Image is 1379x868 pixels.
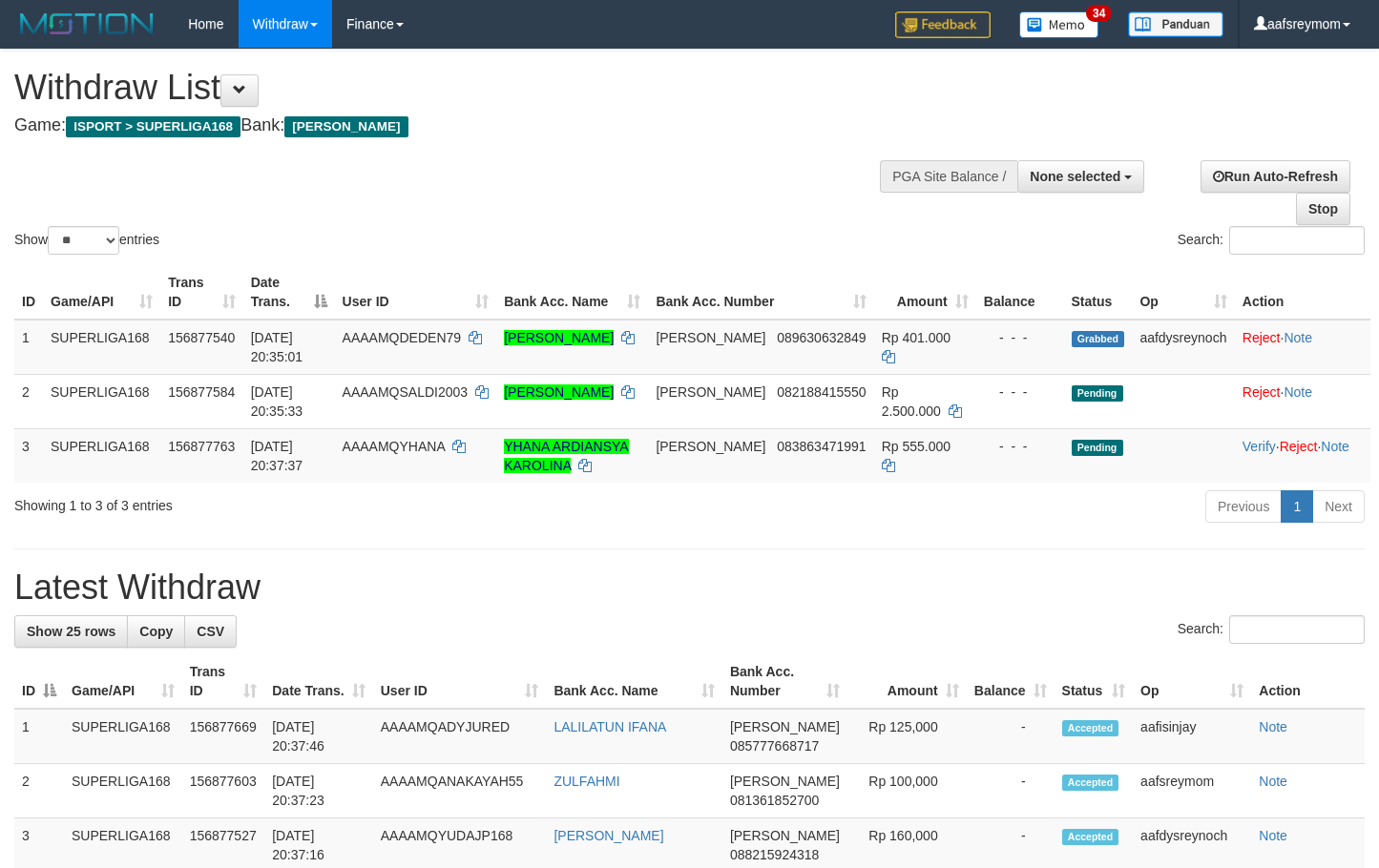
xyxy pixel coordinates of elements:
[14,226,159,255] label: Show entries
[1280,439,1318,454] a: Reject
[14,764,64,818] td: 2
[43,428,160,483] td: SUPERLIGA168
[64,764,182,818] td: SUPERLIGA168
[1243,330,1281,345] a: Reject
[1128,11,1223,37] img: panduan.png
[168,384,235,400] span: 156877584
[168,330,235,345] span: 156877540
[1235,265,1370,320] th: Action
[1019,11,1099,38] img: Button%20Memo.svg
[335,265,497,320] th: User ID: activate to sort column ascending
[895,11,991,38] img: Feedback.jpg
[722,654,847,709] th: Bank Acc. Number: activate to sort column ascending
[48,226,119,255] select: Showentries
[1055,654,1134,709] th: Status: activate to sort column ascending
[1072,440,1123,456] span: Pending
[730,828,840,843] span: [PERSON_NAME]
[1259,774,1287,789] a: Note
[1178,615,1365,644] label: Search:
[730,847,819,862] span: Copy 088215924318 to clipboard
[777,439,866,454] span: Copy 083863471991 to clipboard
[1132,265,1234,320] th: Op: activate to sort column ascending
[1284,384,1312,400] a: Note
[1064,265,1133,320] th: Status
[730,719,840,734] span: [PERSON_NAME]
[14,709,64,764] td: 1
[43,374,160,428] td: SUPERLIGA168
[730,793,819,808] span: Copy 081361852700 to clipboard
[554,774,619,789] a: ZULFAHMI
[1133,764,1251,818] td: aafsreymom
[343,439,445,454] span: AAAAMQYHANA
[882,439,951,454] span: Rp 555.000
[27,624,115,639] span: Show 25 rows
[1281,490,1313,523] a: 1
[14,10,159,38] img: MOTION_logo.png
[1132,320,1234,375] td: aafdysreynoch
[264,709,373,764] td: [DATE] 20:37:46
[1062,775,1119,791] span: Accepted
[1017,160,1144,193] button: None selected
[504,439,628,473] a: YHANA ARDIANSYA KAROLINA
[14,374,43,428] td: 2
[1259,719,1287,734] a: Note
[730,738,819,754] span: Copy 085777668717 to clipboard
[554,828,663,843] a: [PERSON_NAME]
[1235,374,1370,428] td: ·
[64,709,182,764] td: SUPERLIGA168
[984,437,1056,456] div: - - -
[14,568,1365,607] h1: Latest Withdraw
[984,328,1056,347] div: - - -
[14,488,560,515] div: Showing 1 to 3 of 3 entries
[648,265,873,320] th: Bank Acc. Number: activate to sort column ascending
[168,439,235,454] span: 156877763
[284,116,407,137] span: [PERSON_NAME]
[373,709,547,764] td: AAAAMQADYJURED
[656,439,765,454] span: [PERSON_NAME]
[14,615,128,648] a: Show 25 rows
[656,384,765,400] span: [PERSON_NAME]
[373,654,547,709] th: User ID: activate to sort column ascending
[777,330,866,345] span: Copy 089630632849 to clipboard
[343,330,461,345] span: AAAAMQDEDEN79
[656,330,765,345] span: [PERSON_NAME]
[554,719,666,734] a: LALILATUN IFANA
[880,160,1017,193] div: PGA Site Balance /
[1086,5,1112,22] span: 34
[251,384,303,419] span: [DATE] 20:35:33
[1072,385,1123,402] span: Pending
[1030,169,1120,184] span: None selected
[1229,615,1365,644] input: Search:
[1243,439,1276,454] a: Verify
[184,615,237,648] a: CSV
[967,654,1055,709] th: Balance: activate to sort column ascending
[847,654,967,709] th: Amount: activate to sort column ascending
[1072,331,1125,347] span: Grabbed
[14,428,43,483] td: 3
[243,265,335,320] th: Date Trans.: activate to sort column descending
[1321,439,1349,454] a: Note
[847,764,967,818] td: Rp 100,000
[504,384,614,400] a: [PERSON_NAME]
[504,330,614,345] a: [PERSON_NAME]
[496,265,648,320] th: Bank Acc. Name: activate to sort column ascending
[14,320,43,375] td: 1
[14,654,64,709] th: ID: activate to sort column descending
[182,709,265,764] td: 156877669
[127,615,185,648] a: Copy
[1251,654,1365,709] th: Action
[976,265,1064,320] th: Balance
[160,265,242,320] th: Trans ID: activate to sort column ascending
[847,709,967,764] td: Rp 125,000
[1062,720,1119,736] span: Accepted
[64,654,182,709] th: Game/API: activate to sort column ascending
[182,764,265,818] td: 156877603
[14,116,900,135] h4: Game: Bank:
[182,654,265,709] th: Trans ID: activate to sort column ascending
[14,69,900,107] h1: Withdraw List
[43,320,160,375] td: SUPERLIGA168
[777,384,866,400] span: Copy 082188415550 to clipboard
[1235,428,1370,483] td: · ·
[730,774,840,789] span: [PERSON_NAME]
[984,382,1056,402] div: - - -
